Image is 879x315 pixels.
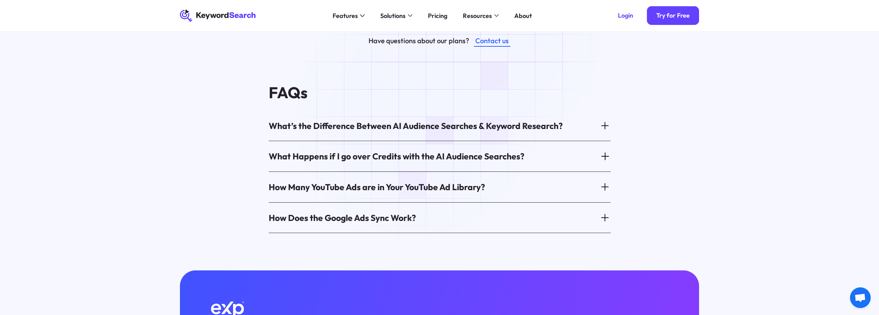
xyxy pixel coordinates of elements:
[474,35,510,47] a: Contact us
[514,11,532,20] div: About
[850,287,871,308] div: Open chat
[428,11,447,20] div: Pricing
[76,41,116,45] div: Keywords by Traffic
[510,9,537,22] a: About
[269,150,524,162] div: What Happens if I go over Credits with the AI Audience Searches?
[69,40,74,46] img: tab_keywords_by_traffic_grey.svg
[11,18,17,24] img: website_grey.svg
[269,120,563,132] div: What’s the Difference Between AI Audience Searches & Keyword Research?
[423,9,452,22] a: Pricing
[269,212,416,224] div: How Does the Google Ads Sync Work?
[369,35,469,46] div: Have questions about our plans?
[618,12,633,20] div: Login
[26,41,62,45] div: Domain Overview
[19,11,34,17] div: v 4.0.25
[333,11,358,20] div: Features
[269,84,611,101] h4: FAQs
[475,35,509,46] div: Contact us
[609,6,642,25] a: Login
[269,181,485,193] div: How Many YouTube Ads are in Your YouTube Ad Library?
[463,11,492,20] div: Resources
[656,12,690,20] div: Try for Free
[19,40,24,46] img: tab_domain_overview_orange.svg
[11,11,17,17] img: logo_orange.svg
[380,11,405,20] div: Solutions
[18,18,76,24] div: Domain: [DOMAIN_NAME]
[647,6,699,25] a: Try for Free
